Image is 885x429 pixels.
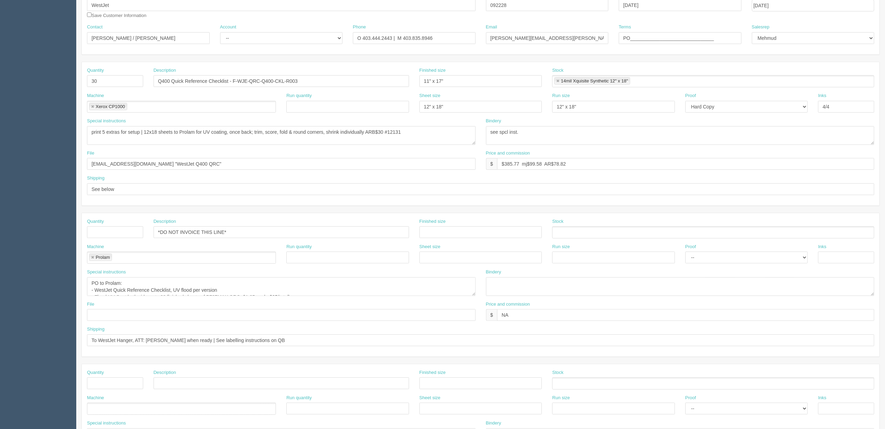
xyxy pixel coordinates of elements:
[87,369,104,376] label: Quantity
[154,369,176,376] label: Description
[752,24,770,30] label: Salesrep
[486,24,497,30] label: Email
[419,67,446,74] label: Finished size
[486,301,530,308] label: Price and commission
[220,24,236,30] label: Account
[561,79,628,83] div: 14mil Xquisite Synthetic 12" x 18"
[154,218,176,225] label: Description
[96,104,125,109] div: Xerox CP1000
[87,67,104,74] label: Quantity
[87,326,105,333] label: Shipping
[87,269,126,275] label: Special instructions
[87,395,104,401] label: Machine
[87,24,103,30] label: Contact
[87,218,104,225] label: Quantity
[552,395,570,401] label: Run size
[619,24,631,30] label: Terms
[286,395,312,401] label: Run quantity
[154,67,176,74] label: Description
[286,93,312,99] label: Run quantity
[552,93,570,99] label: Run size
[685,395,696,401] label: Proof
[87,420,126,427] label: Special instructions
[486,420,501,427] label: Bindery
[87,118,126,124] label: Special instructions
[419,244,441,250] label: Sheet size
[552,369,564,376] label: Stock
[96,255,110,260] div: Prolam
[87,277,476,296] textarea: PO to Prolam: - WestJet Quick Reference Checklist, UV flood per version - Flood UV Coat both side...
[486,118,501,124] label: Bindery
[87,301,94,308] label: File
[87,93,104,99] label: Machine
[552,218,564,225] label: Stock
[552,244,570,250] label: Run size
[419,218,446,225] label: Finished size
[818,395,826,401] label: Inks
[685,244,696,250] label: Proof
[87,150,94,157] label: File
[818,244,826,250] label: Inks
[552,67,564,74] label: Stock
[486,150,530,157] label: Price and commission
[818,93,826,99] label: Inks
[486,126,875,145] textarea: see spcl inst.
[419,93,441,99] label: Sheet size
[353,24,366,30] label: Phone
[87,126,476,145] textarea: print 10 extras for setup | 12x18 sheets to Prolam for UV coating, once back; trim, score, fold &...
[486,158,497,170] div: $
[419,369,446,376] label: Finished size
[419,395,441,401] label: Sheet size
[685,93,696,99] label: Proof
[87,175,105,182] label: Shipping
[286,244,312,250] label: Run quantity
[486,309,497,321] div: $
[486,269,501,275] label: Bindery
[87,244,104,250] label: Machine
